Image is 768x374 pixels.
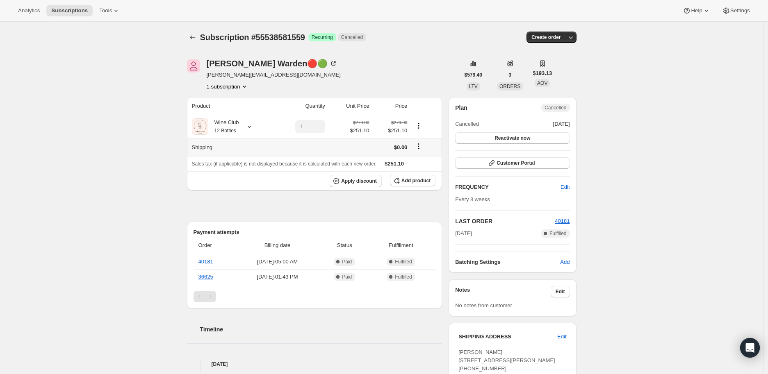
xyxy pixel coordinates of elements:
[18,7,40,14] span: Analytics
[214,128,236,134] small: 12 Bottles
[187,97,273,115] th: Product
[187,32,198,43] button: Subscriptions
[549,230,566,237] span: Fulfilled
[455,286,551,297] h3: Notes
[545,104,566,111] span: Cancelled
[394,144,408,150] span: $0.00
[412,121,425,130] button: Product actions
[194,291,436,302] nav: Pagination
[560,258,570,266] span: Add
[508,72,511,78] span: 3
[455,217,555,225] h2: LAST ORDER
[353,120,369,125] small: $279.00
[555,217,570,225] button: 40181
[371,97,410,115] th: Price
[455,120,479,128] span: Cancelled
[192,161,377,167] span: Sales tax (if applicable) is not displayed because it is calculated with each new order.
[555,256,574,269] button: Add
[194,236,235,254] th: Order
[469,84,478,89] span: LTV
[458,333,557,341] h3: SHIPPING ADDRESS
[455,104,467,112] h2: Plan
[717,5,755,16] button: Settings
[455,229,472,238] span: [DATE]
[371,241,431,249] span: Fulfillment
[499,84,520,89] span: ORDERS
[237,241,318,249] span: Billing date
[99,7,112,14] span: Tools
[194,228,436,236] h2: Payment attempts
[187,138,273,156] th: Shipping
[312,34,333,41] span: Recurring
[561,183,570,191] span: Edit
[551,286,570,297] button: Edit
[497,160,535,166] span: Customer Portal
[200,325,442,333] h2: Timeline
[395,274,412,280] span: Fulfilled
[328,97,372,115] th: Unit Price
[342,258,352,265] span: Paid
[390,175,435,186] button: Add product
[374,127,407,135] span: $251.10
[46,5,93,16] button: Subscriptions
[465,72,482,78] span: $579.40
[556,288,565,295] span: Edit
[458,349,555,372] span: [PERSON_NAME] [STREET_ADDRESS][PERSON_NAME] [PHONE_NUMBER]
[208,118,239,135] div: Wine Club
[455,302,512,308] span: No notes from customer
[455,258,560,266] h6: Batching Settings
[401,177,431,184] span: Add product
[200,33,305,42] span: Subscription #55538581559
[678,5,715,16] button: Help
[341,178,377,184] span: Apply discount
[460,69,487,81] button: $579.40
[187,360,442,368] h4: [DATE]
[455,157,570,169] button: Customer Portal
[323,241,367,249] span: Status
[537,80,547,86] span: AOV
[526,32,565,43] button: Create order
[94,5,125,16] button: Tools
[531,34,561,41] span: Create order
[553,120,570,128] span: [DATE]
[533,69,552,77] span: $193.13
[504,69,516,81] button: 3
[330,175,382,187] button: Apply discount
[207,82,248,91] button: Product actions
[385,161,404,167] span: $251.10
[556,181,574,194] button: Edit
[237,258,318,266] span: [DATE] · 05:00 AM
[207,59,338,68] div: [PERSON_NAME] Warden🔴🟢
[13,5,45,16] button: Analytics
[555,218,570,224] a: 40181
[740,338,760,358] div: Open Intercom Messenger
[730,7,750,14] span: Settings
[187,59,200,73] span: Jenny Warden🔴🟢
[51,7,88,14] span: Subscriptions
[412,142,425,151] button: Shipping actions
[350,127,369,135] span: $251.10
[455,132,570,144] button: Reactivate now
[237,273,318,281] span: [DATE] · 01:43 PM
[207,71,341,79] span: [PERSON_NAME][EMAIL_ADDRESS][DOMAIN_NAME]
[192,118,208,135] img: product img
[341,34,363,41] span: Cancelled
[691,7,702,14] span: Help
[495,135,530,141] span: Reactivate now
[342,274,352,280] span: Paid
[395,258,412,265] span: Fulfilled
[552,330,571,343] button: Edit
[391,120,407,125] small: $279.00
[198,258,213,265] a: 40181
[455,183,561,191] h2: FREQUENCY
[198,274,213,280] a: 36625
[455,196,490,202] span: Every 8 weeks
[557,333,566,341] span: Edit
[273,97,328,115] th: Quantity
